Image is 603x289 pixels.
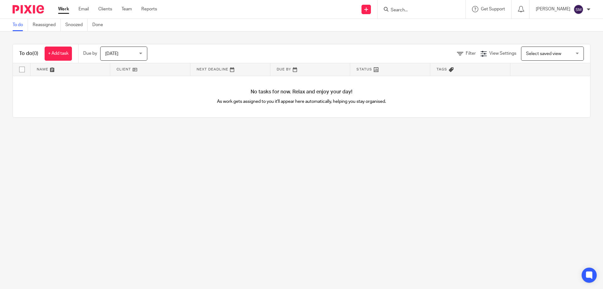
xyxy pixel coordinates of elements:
[13,19,28,31] a: To do
[83,50,97,57] p: Due by
[58,6,69,12] a: Work
[98,6,112,12] a: Clients
[526,52,561,56] span: Select saved view
[45,47,72,61] a: + Add task
[466,51,476,56] span: Filter
[157,98,446,105] p: As work gets assigned to you it'll appear here automatically, helping you stay organised.
[13,5,44,14] img: Pixie
[141,6,157,12] a: Reports
[19,50,38,57] h1: To do
[437,68,447,71] span: Tags
[573,4,584,14] img: svg%3E
[105,52,118,56] span: [DATE]
[33,19,61,31] a: Reassigned
[32,51,38,56] span: (0)
[390,8,447,13] input: Search
[122,6,132,12] a: Team
[79,6,89,12] a: Email
[92,19,108,31] a: Done
[65,19,88,31] a: Snoozed
[13,89,590,95] h4: No tasks for now. Relax and enjoy your day!
[481,7,505,11] span: Get Support
[489,51,516,56] span: View Settings
[536,6,570,12] p: [PERSON_NAME]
